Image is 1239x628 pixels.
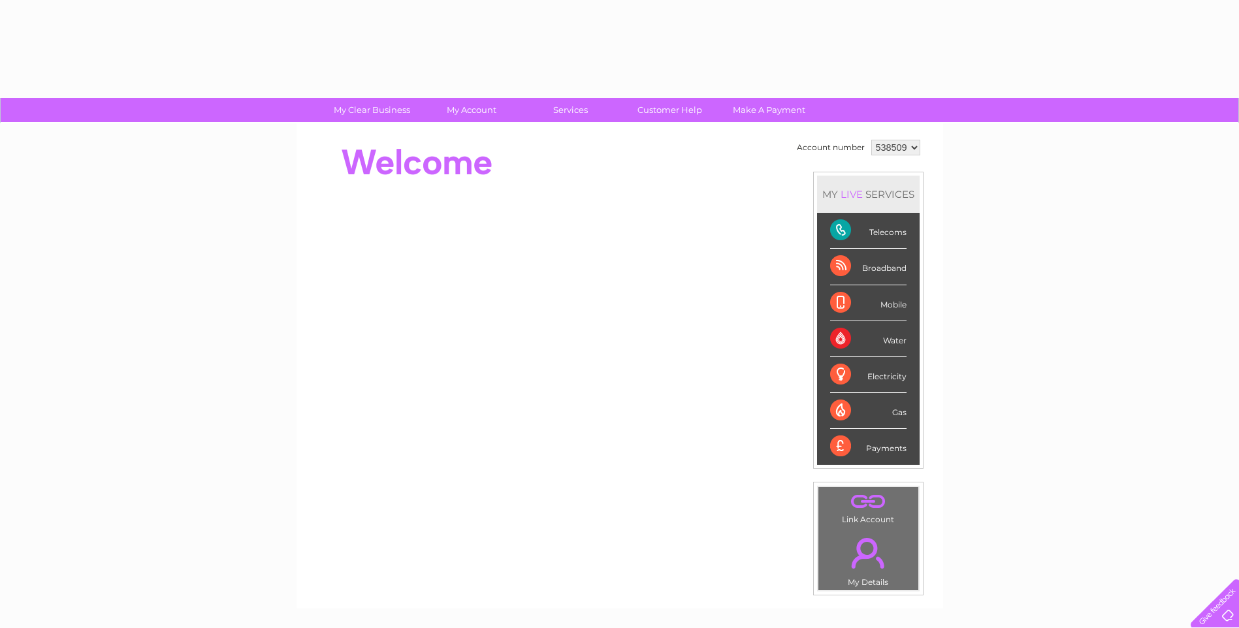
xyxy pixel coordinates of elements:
td: My Details [818,527,919,591]
div: MY SERVICES [817,176,920,213]
div: Broadband [830,249,907,285]
div: Gas [830,393,907,429]
div: Telecoms [830,213,907,249]
td: Account number [794,136,868,159]
a: Make A Payment [715,98,823,122]
div: Payments [830,429,907,464]
a: . [822,530,915,576]
a: . [822,490,915,513]
div: LIVE [838,188,865,200]
div: Mobile [830,285,907,321]
td: Link Account [818,486,919,527]
a: My Clear Business [318,98,426,122]
a: Customer Help [616,98,724,122]
a: Services [517,98,624,122]
div: Electricity [830,357,907,393]
a: My Account [417,98,525,122]
div: Water [830,321,907,357]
